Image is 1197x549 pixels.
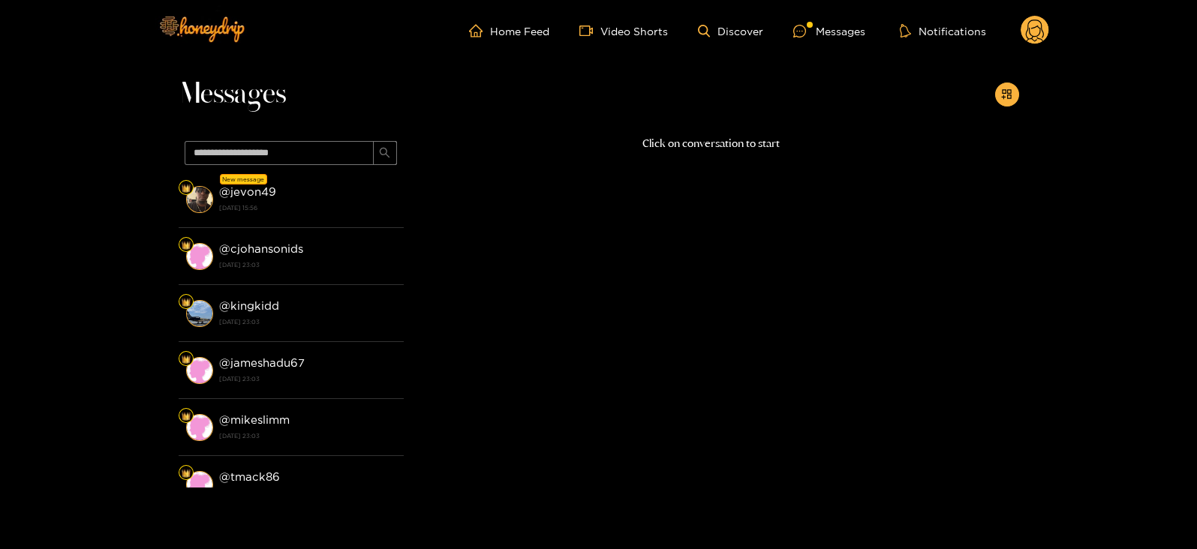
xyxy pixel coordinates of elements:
strong: [DATE] 23:03 [219,315,396,328]
button: appstore-add [995,82,1019,106]
button: search [373,141,397,165]
a: Video Shorts [579,24,668,37]
strong: @ jameshadu67 [219,356,305,369]
img: conversation [186,300,213,327]
img: conversation [186,186,213,213]
img: Fan Level [182,298,191,307]
span: home [469,24,490,37]
img: Fan Level [182,241,191,250]
strong: [DATE] 15:56 [219,201,396,214]
button: Notifications [895,23,991,38]
img: conversation [186,357,213,384]
span: video-camera [579,24,600,37]
strong: @ cjohansonids [219,242,303,255]
div: New message [220,174,267,184]
img: Fan Level [182,184,191,193]
strong: [DATE] 23:03 [219,486,396,499]
a: Discover [698,25,763,37]
span: Messages [179,76,286,112]
strong: [DATE] 23:03 [219,372,396,385]
strong: [DATE] 23:03 [219,429,396,442]
span: search [379,147,390,160]
img: Fan Level [182,355,191,364]
strong: [DATE] 23:03 [219,258,396,271]
strong: @ kingkidd [219,299,279,312]
div: Messages [793,22,865,40]
img: conversation [186,471,213,498]
strong: @ mikeslimm [219,413,290,426]
strong: @ jevon49 [219,185,276,198]
a: Home Feed [469,24,549,37]
img: conversation [186,414,213,441]
img: conversation [186,243,213,270]
p: Click on conversation to start [404,135,1019,152]
img: Fan Level [182,469,191,478]
span: appstore-add [1001,88,1012,101]
strong: @ tmack86 [219,470,280,483]
img: Fan Level [182,412,191,421]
